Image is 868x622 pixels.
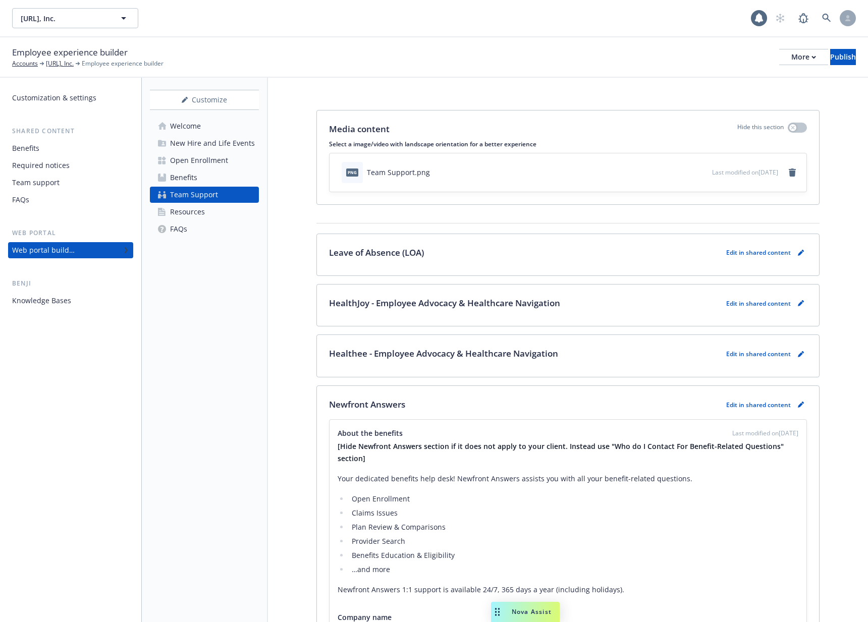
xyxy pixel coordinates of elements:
[8,278,133,289] div: Benji
[793,8,813,28] a: Report a Bug
[491,602,504,622] div: Drag to move
[12,59,38,68] a: Accounts
[349,549,798,561] li: Benefits Education & Eligibility
[786,166,798,179] a: remove
[21,13,108,24] span: [URL], Inc.
[8,242,133,258] a: Web portal builder
[338,441,784,463] strong: [Hide Newfront Answers section if it does not apply to your client. Instead use "Who do I Contact...
[8,228,133,238] div: Web portal
[329,398,405,411] p: Newfront Answers
[8,192,133,208] a: FAQs
[367,167,430,178] div: Team Support.png
[338,428,403,438] span: About the benefits
[46,59,74,68] a: [URL], Inc.
[737,123,784,136] p: Hide this section
[346,168,358,176] span: png
[683,167,691,178] button: download file
[8,293,133,309] a: Knowledge Bases
[732,429,798,438] span: Last modified on [DATE]
[150,169,259,186] a: Benefits
[150,187,259,203] a: Team Support
[795,348,807,360] a: pencil
[349,493,798,505] li: Open Enrollment
[12,8,138,28] button: [URL], Inc.
[170,187,218,203] div: Team Support
[329,123,390,136] p: Media content
[150,118,259,134] a: Welcome
[726,350,791,358] p: Edit in shared content
[12,90,96,106] div: Customization & settings
[491,602,560,622] button: Nova Assist
[82,59,164,68] span: Employee experience builder
[150,90,259,110] button: Customize
[726,401,791,409] p: Edit in shared content
[150,204,259,220] a: Resources
[349,507,798,519] li: Claims Issues
[726,299,791,308] p: Edit in shared content
[349,521,798,533] li: Plan Review & Comparisons
[770,8,790,28] a: Start snowing
[12,293,71,309] div: Knowledge Bases
[12,175,60,191] div: Team support
[12,192,29,208] div: FAQs
[12,46,128,59] span: Employee experience builder
[150,135,259,151] a: New Hire and Life Events
[150,221,259,237] a: FAQs
[8,157,133,174] a: Required notices
[170,135,255,151] div: New Hire and Life Events
[795,297,807,309] a: pencil
[699,167,708,178] button: preview file
[779,49,828,65] button: More
[795,247,807,259] a: pencil
[726,248,791,257] p: Edit in shared content
[795,399,807,411] a: pencil
[170,118,201,134] div: Welcome
[817,8,837,28] a: Search
[329,246,424,259] p: Leave of Absence (LOA)
[150,152,259,168] a: Open Enrollment
[170,204,205,220] div: Resources
[830,49,856,65] button: Publish
[329,347,558,360] p: Healthee - Employee Advocacy & Healthcare Navigation
[170,169,197,186] div: Benefits
[8,90,133,106] a: Customization & settings
[170,221,187,237] div: FAQs
[12,140,39,156] div: Benefits
[150,90,259,109] div: Customize
[12,242,75,258] div: Web portal builder
[8,175,133,191] a: Team support
[338,473,798,485] p: Your dedicated benefits help desk! Newfront Answers assists you with all your benefit-related que...
[12,157,70,174] div: Required notices
[512,607,552,616] span: Nova Assist
[712,168,778,177] span: Last modified on [DATE]
[170,152,228,168] div: Open Enrollment
[338,584,798,596] p: Newfront Answers 1:1 support is available 24/7, 365 days a year (including holidays).
[329,140,807,148] p: Select a image/video with landscape orientation for a better experience
[349,535,798,547] li: Provider Search
[791,49,816,65] div: More
[329,297,560,310] p: HealthJoy - Employee Advocacy & Healthcare Navigation
[349,563,798,576] li: …and more
[8,126,133,136] div: Shared content
[8,140,133,156] a: Benefits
